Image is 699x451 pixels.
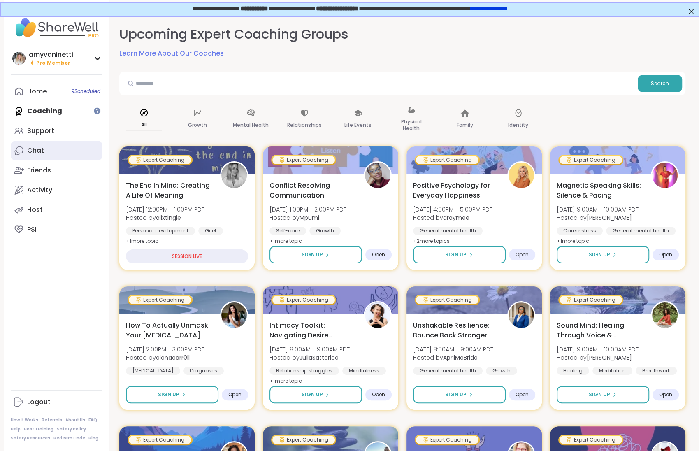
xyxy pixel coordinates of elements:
span: [DATE] 12:00PM - 1:00PM PDT [126,205,204,214]
a: Host [11,200,102,220]
button: Sign Up [413,246,506,263]
span: Hosted by [557,353,639,362]
span: The End In Mind: Creating A Life Of Meaning [126,181,211,200]
div: General mental health [413,367,483,375]
div: Career stress [557,227,603,235]
span: [DATE] 1:00PM - 2:00PM PDT [269,205,346,214]
img: JuliaSatterlee [365,302,390,328]
button: Sign Up [126,386,218,403]
div: Expert Coaching [272,156,335,164]
span: Open [372,251,385,258]
button: Sign Up [269,246,362,263]
a: Support [11,121,102,141]
button: Sign Up [557,386,649,403]
b: [PERSON_NAME] [587,214,632,222]
a: How It Works [11,417,38,423]
span: [DATE] 9:00AM - 10:00AM PDT [557,345,639,353]
div: Activity [27,186,52,195]
span: [DATE] 2:00PM - 3:00PM PDT [126,345,204,353]
img: Joana_Ayala [652,302,678,328]
span: Open [516,391,529,398]
span: [DATE] 8:00AM - 9:00AM PDT [269,345,350,353]
span: Hosted by [126,353,204,362]
a: About Us [65,417,85,423]
span: Open [659,391,672,398]
span: Open [372,391,385,398]
div: amyvaninetti [29,50,73,59]
div: Meditation [592,367,632,375]
span: Pro Member [36,60,70,67]
p: Mental Health [233,120,269,130]
a: Friends [11,160,102,180]
div: Logout [27,398,51,407]
span: Sign Up [589,391,610,398]
img: AprilMcBride [509,302,534,328]
div: Grief [198,227,223,235]
img: alixtingle [221,163,247,188]
span: Search [651,80,669,87]
span: Sign Up [445,251,467,258]
span: [DATE] 9:00AM - 10:00AM PDT [557,205,639,214]
span: Positive Psychology for Everyday Happiness [413,181,498,200]
div: General mental health [413,227,483,235]
b: [PERSON_NAME] [587,353,632,362]
div: Expert Coaching [416,296,478,304]
div: Expert Coaching [560,296,622,304]
span: 9 Scheduled [71,88,100,95]
span: Sign Up [445,391,467,398]
div: Growth [309,227,341,235]
div: General mental health [606,227,676,235]
span: Intimacy Toolkit: Navigating Desire Dynamics [269,321,355,340]
div: Diagnoses [183,367,224,375]
b: Mpumi [300,214,319,222]
b: draymee [443,214,469,222]
a: Safety Resources [11,435,50,441]
span: [DATE] 4:00PM - 5:00PM PDT [413,205,492,214]
span: Hosted by [557,214,639,222]
img: amyvaninetti [12,52,26,65]
a: Referrals [42,417,62,423]
span: Sign Up [158,391,179,398]
div: Expert Coaching [560,156,622,164]
div: PSI [27,225,37,234]
div: Healing [557,367,589,375]
span: Hosted by [413,214,492,222]
a: FAQ [88,417,97,423]
div: Expert Coaching [129,436,191,444]
a: Logout [11,392,102,412]
img: elenacarr0ll [221,302,247,328]
p: Identity [508,120,528,130]
a: Chat [11,141,102,160]
div: Breathwork [636,367,677,375]
p: Physical Health [393,117,430,133]
h2: Upcoming Expert Coaching Groups [119,25,348,44]
p: Family [457,120,473,130]
b: AprilMcBride [443,353,478,362]
span: Sign Up [302,251,323,258]
div: Expert Coaching [416,436,478,444]
a: Blog [88,435,98,441]
div: Chat [27,146,44,155]
img: Mpumi [365,163,390,188]
button: Sign Up [557,246,649,263]
span: Hosted by [413,353,493,362]
span: Open [516,251,529,258]
a: PSI [11,220,102,239]
img: Lisa_LaCroix [652,163,678,188]
div: Self-care [269,227,306,235]
a: Activity [11,180,102,200]
div: Expert Coaching [129,156,191,164]
div: Relationship struggles [269,367,339,375]
div: Expert Coaching [272,436,335,444]
a: Redeem Code [53,435,85,441]
div: Host [27,205,43,214]
span: Hosted by [269,353,350,362]
div: SESSION LIVE [126,249,248,263]
div: [MEDICAL_DATA] [126,367,180,375]
a: Home9Scheduled [11,81,102,101]
span: Sign Up [302,391,323,398]
p: Growth [188,120,207,130]
img: draymee [509,163,534,188]
span: Conflict Resolving Communication [269,181,355,200]
span: Magnetic Speaking Skills: Silence & Pacing [557,181,642,200]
